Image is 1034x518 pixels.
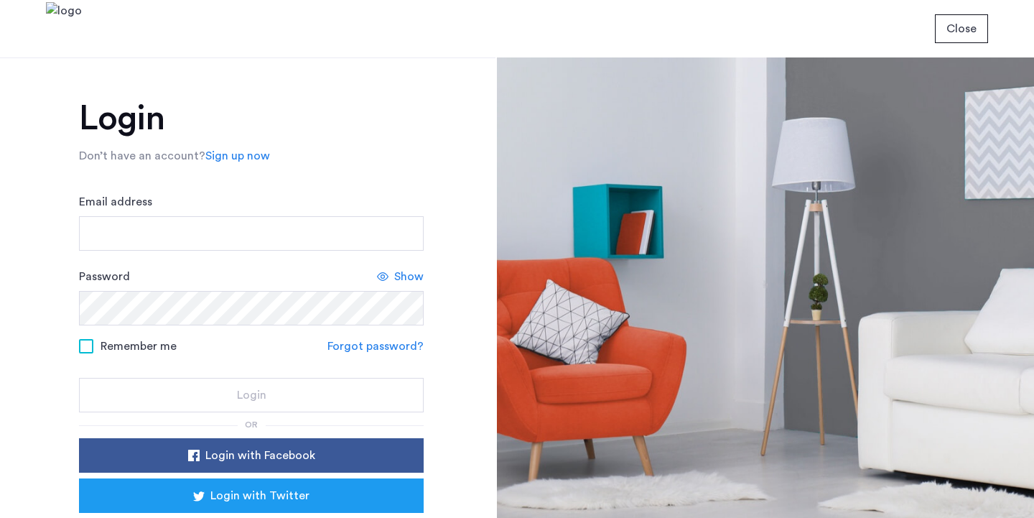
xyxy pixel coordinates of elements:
span: Don’t have an account? [79,150,205,162]
label: Email address [79,193,152,211]
span: Login with Facebook [205,447,315,464]
span: Close [946,20,977,37]
label: Password [79,268,130,285]
span: Remember me [101,338,177,355]
span: Show [394,268,424,285]
img: logo [46,2,82,56]
span: Login [237,387,266,404]
a: Sign up now [205,147,270,165]
button: button [79,378,424,412]
button: button [79,438,424,473]
h1: Login [79,101,424,136]
button: button [79,478,424,513]
span: Login with Twitter [210,487,309,504]
span: or [245,420,258,429]
button: button [935,14,988,43]
a: Forgot password? [327,338,424,355]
